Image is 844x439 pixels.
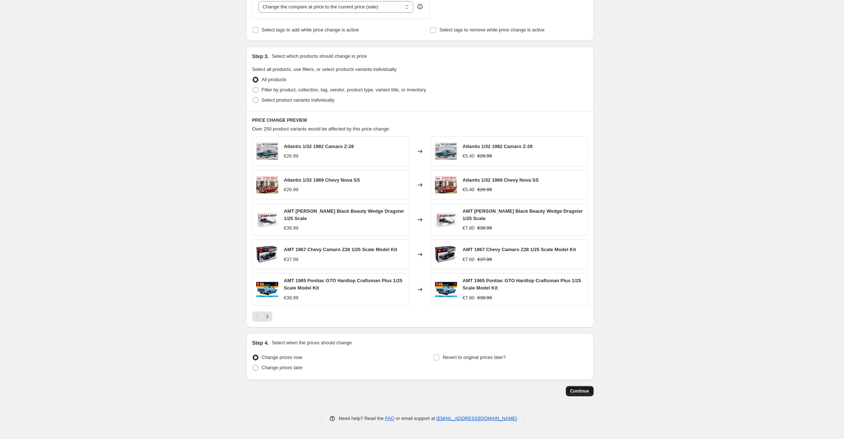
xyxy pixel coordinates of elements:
span: AMT 1965 Pontiac GTO Hardtop Craftsman Plus 1/25 Scale Model Kit [284,278,402,291]
div: help [416,3,424,10]
span: Atlantis 1/32 1969 Chevy Nova SS [284,177,360,183]
div: €5.40 [463,186,475,193]
span: Over 250 product variants would be affected by this price change: [252,126,390,132]
div: €26.99 [284,186,299,193]
strike: €38.99 [477,294,492,302]
div: €5.40 [463,152,475,160]
h2: Step 4. [252,339,269,347]
span: AMT 1967 Chevy Camaro Z28 1/25 Scale Model Kit [463,247,576,252]
h6: PRICE CHANGE PREVIEW [252,117,588,123]
span: All products [262,77,287,82]
div: €38.99 [284,224,299,232]
img: atlantis-132-1969-chevy-nova-ss-279732_80x.jpg [256,174,278,196]
a: [EMAIL_ADDRESS][DOMAIN_NAME] [436,416,517,421]
span: Select all products, use filters, or select products variants individually [252,67,397,72]
p: Select which products should change in price [272,53,367,60]
img: atlantis-132-1969-chevy-nova-ss-279732_80x.jpg [435,174,457,196]
img: amt-steve-mcgee-black-beauty-wedge-dragster-125-scale-584650_80x.jpg [435,209,457,231]
span: Atlantis 1/32 1982 Camaro Z-28 [284,144,354,149]
div: €38.99 [284,294,299,302]
span: Select tags to remove while price change is active [439,27,545,33]
a: FAQ [385,416,394,421]
div: €37.99 [284,256,299,263]
strike: €26.99 [477,152,492,160]
strike: €38.99 [477,224,492,232]
div: €7.80 [463,294,475,302]
strike: €37.99 [477,256,492,263]
img: amt-1965-pontiac-gto-hardtop-craftsman-plus-125-scale-model-kit-988566_80x.jpg [256,279,278,300]
span: Atlantis 1/32 1982 Camaro Z-28 [463,144,533,149]
button: Continue [566,386,594,396]
div: €7.60 [463,256,475,263]
p: Select when the prices should change [272,339,352,347]
span: Atlantis 1/32 1969 Chevy Nova SS [463,177,539,183]
img: amt-steve-mcgee-black-beauty-wedge-dragster-125-scale-584650_80x.jpg [256,209,278,231]
span: Select tags to add while price change is active [262,27,359,33]
img: atlantis-132-1982-camaro-z-28-984849_80x.jpg [435,140,457,162]
span: Change prices now [262,355,302,360]
span: AMT [PERSON_NAME] Black Beauty Wedge Dragster 1/25 Scale [463,208,583,221]
span: Filter by product, collection, tag, vendor, product type, variant title, or inventory [262,87,426,92]
span: Need help? Read the [339,416,385,421]
img: AMT1309-67ChevyCamaroZ28_PKG-front_900x_bda7a40a-9ce9-4b0a-bab1-df10866d28e3_80x.jpg [256,243,278,265]
span: AMT 1965 Pontiac GTO Hardtop Craftsman Plus 1/25 Scale Model Kit [463,278,581,291]
span: AMT [PERSON_NAME] Black Beauty Wedge Dragster 1/25 Scale [284,208,404,221]
strike: €26.99 [477,186,492,193]
img: AMT1309-67ChevyCamaroZ28_PKG-front_900x_bda7a40a-9ce9-4b0a-bab1-df10866d28e3_80x.jpg [435,243,457,265]
span: Change prices later [262,365,303,370]
span: or email support at [394,416,436,421]
span: Select product variants individually [262,97,334,103]
div: €26.99 [284,152,299,160]
button: Next [262,311,272,322]
div: €7.80 [463,224,475,232]
h2: Step 3. [252,53,269,60]
nav: Pagination [252,311,272,322]
span: Revert to original prices later? [443,355,506,360]
span: AMT 1967 Chevy Camaro Z28 1/25 Scale Model Kit [284,247,397,252]
span: Continue [570,388,589,394]
img: atlantis-132-1982-camaro-z-28-984849_80x.jpg [256,140,278,162]
img: amt-1965-pontiac-gto-hardtop-craftsman-plus-125-scale-model-kit-988566_80x.jpg [435,279,457,300]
